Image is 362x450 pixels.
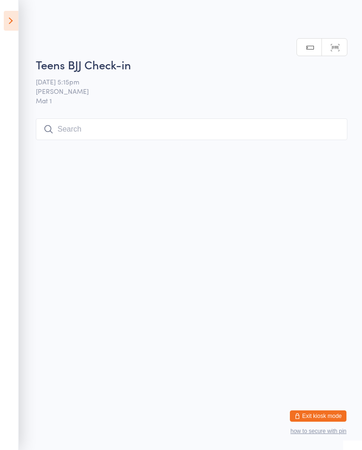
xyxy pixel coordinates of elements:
[36,77,333,86] span: [DATE] 5:15pm
[290,428,346,434] button: how to secure with pin
[36,57,347,72] h2: Teens BJJ Check-in
[36,118,347,140] input: Search
[36,96,347,105] span: Mat 1
[36,86,333,96] span: [PERSON_NAME]
[290,410,346,422] button: Exit kiosk mode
